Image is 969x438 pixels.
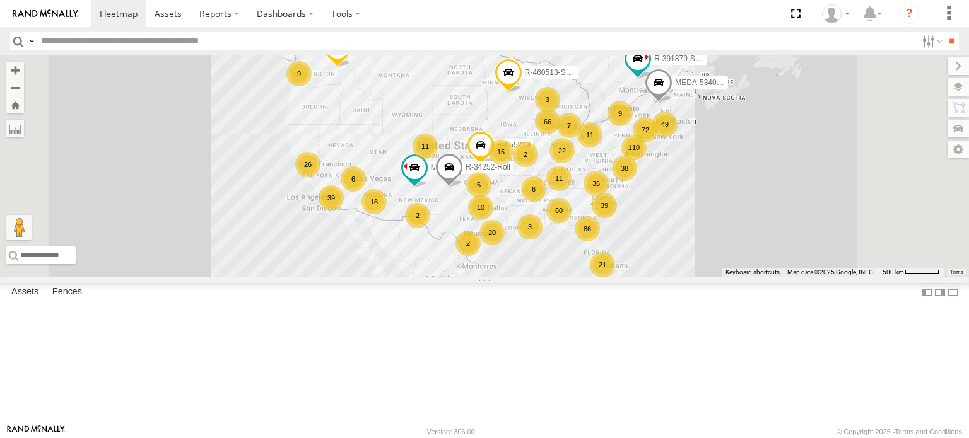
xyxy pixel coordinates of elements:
[466,162,510,171] span: R-34252-Roll
[6,120,24,137] label: Measure
[468,195,493,220] div: 10
[488,139,514,164] div: 15
[608,101,633,126] div: 9
[6,96,24,113] button: Zoom Home
[513,142,538,167] div: 2
[295,152,320,177] div: 26
[6,62,24,79] button: Zoom in
[413,134,438,159] div: 11
[654,54,710,63] span: R-391879-Swing
[549,138,575,163] div: 22
[947,283,960,301] label: Hide Summary Table
[479,220,505,245] div: 20
[26,32,37,50] label: Search Query
[319,185,344,210] div: 39
[612,156,637,181] div: 38
[895,428,962,435] a: Terms and Conditions
[455,231,481,256] div: 2
[13,9,78,18] img: rand-logo.svg
[497,141,531,149] span: R-655219
[948,141,969,158] label: Map Settings
[286,61,312,86] div: 9
[6,215,32,240] button: Drag Pegman onto the map to open Street View
[584,171,609,196] div: 36
[535,87,560,112] div: 3
[7,425,65,438] a: Visit our Website
[405,203,430,228] div: 2
[361,189,387,214] div: 18
[725,268,780,277] button: Keyboard shortcuts
[633,117,658,142] div: 72
[341,166,366,192] div: 6
[431,163,496,172] span: MEDA-535215-Roll
[837,428,962,435] div: © Copyright 2025 -
[521,176,546,202] div: 6
[466,172,491,197] div: 6
[577,122,602,147] div: 11
[46,284,88,301] label: Fences
[899,4,919,24] i: ?
[883,268,904,275] span: 500 km
[934,283,946,301] label: Dock Summary Table to the Right
[921,283,934,301] label: Dock Summary Table to the Left
[917,32,944,50] label: Search Filter Options
[652,112,678,137] div: 49
[879,268,944,277] button: Map Scale: 500 km per 53 pixels
[556,113,582,138] div: 7
[546,198,572,223] div: 60
[950,270,963,275] a: Terms (opens in new tab)
[546,166,572,191] div: 11
[535,109,560,134] div: 66
[5,284,45,301] label: Assets
[427,428,475,435] div: Version: 306.00
[590,252,615,277] div: 21
[621,135,647,160] div: 110
[517,214,543,239] div: 3
[525,68,581,77] span: R-460513-Swing
[787,268,875,275] span: Map data ©2025 Google, INEGI
[6,79,24,96] button: Zoom out
[818,4,854,23] div: Idaliz Kaminski
[575,216,600,241] div: 86
[592,193,617,218] div: 39
[675,78,740,87] span: MEDA-534010-Roll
